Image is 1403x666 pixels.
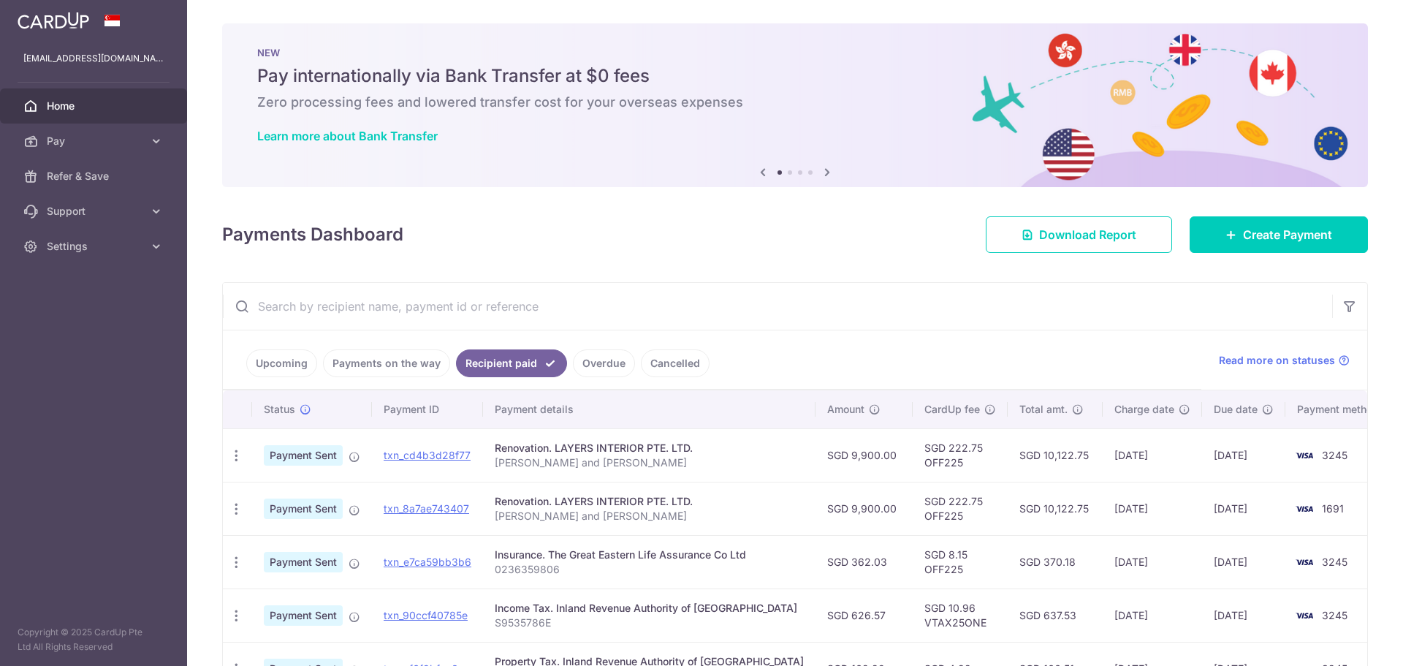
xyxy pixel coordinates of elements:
span: Refer & Save [47,169,143,183]
span: Amount [827,402,864,417]
iframe: Opens a widget where you can find more information [1309,622,1388,659]
a: Learn more about Bank Transfer [257,129,438,143]
img: Bank Card [1290,500,1319,518]
span: 3245 [1322,449,1347,461]
span: Read more on statuses [1219,353,1335,368]
img: Bank Card [1290,447,1319,464]
img: Bank Card [1290,553,1319,571]
td: SGD 370.18 [1008,535,1103,589]
img: Bank Card [1290,607,1319,624]
h6: Zero processing fees and lowered transfer cost for your overseas expenses [257,94,1333,111]
span: Due date [1214,402,1258,417]
a: Payments on the way [323,349,450,377]
th: Payment ID [372,390,483,428]
td: SGD 10.96 VTAX25ONE [913,589,1008,642]
span: Settings [47,239,143,254]
div: Insurance. The Great Eastern Life Assurance Co Ltd [495,548,804,562]
span: 3245 [1322,609,1347,621]
h5: Pay internationally via Bank Transfer at $0 fees [257,64,1333,88]
a: Overdue [573,349,635,377]
a: txn_e7ca59bb3b6 [384,556,471,568]
td: SGD 9,900.00 [815,428,913,482]
span: Total amt. [1019,402,1068,417]
span: Payment Sent [264,445,343,466]
span: Support [47,204,143,219]
td: SGD 626.57 [815,589,913,642]
span: Payment Sent [264,499,343,519]
td: SGD 10,122.75 [1008,482,1103,535]
span: Charge date [1114,402,1174,417]
td: SGD 637.53 [1008,589,1103,642]
a: Cancelled [641,349,710,377]
td: [DATE] [1202,428,1285,482]
span: CardUp fee [924,402,980,417]
p: S9535786E [495,616,804,630]
input: Search by recipient name, payment id or reference [223,283,1332,330]
img: Bank transfer banner [222,23,1368,187]
p: NEW [257,47,1333,58]
a: Recipient paid [456,349,567,377]
td: [DATE] [1103,535,1202,589]
td: [DATE] [1103,428,1202,482]
td: [DATE] [1103,482,1202,535]
p: [EMAIL_ADDRESS][DOMAIN_NAME] [23,51,164,66]
a: txn_8a7ae743407 [384,502,469,515]
td: SGD 222.75 OFF225 [913,482,1008,535]
span: 1691 [1322,502,1344,515]
td: [DATE] [1202,535,1285,589]
a: Download Report [986,216,1172,253]
span: Payment Sent [264,605,343,626]
a: Upcoming [246,349,317,377]
a: Create Payment [1190,216,1368,253]
span: Home [47,99,143,113]
th: Payment details [483,390,815,428]
td: SGD 362.03 [815,535,913,589]
td: [DATE] [1202,482,1285,535]
span: Download Report [1039,226,1136,243]
a: txn_cd4b3d28f77 [384,449,471,461]
td: SGD 10,122.75 [1008,428,1103,482]
a: txn_90ccf40785e [384,609,468,621]
div: Income Tax. Inland Revenue Authority of [GEOGRAPHIC_DATA] [495,601,804,616]
div: Renovation. LAYERS INTERIOR PTE. LTD. [495,494,804,509]
span: Pay [47,134,143,148]
p: [PERSON_NAME] and [PERSON_NAME] [495,509,804,523]
td: [DATE] [1202,589,1285,642]
p: [PERSON_NAME] and [PERSON_NAME] [495,455,804,470]
td: [DATE] [1103,589,1202,642]
td: SGD 8.15 OFF225 [913,535,1008,589]
div: Renovation. LAYERS INTERIOR PTE. LTD. [495,441,804,455]
p: 0236359806 [495,562,804,577]
img: CardUp [18,12,89,29]
td: SGD 222.75 OFF225 [913,428,1008,482]
td: SGD 9,900.00 [815,482,913,535]
span: Payment Sent [264,552,343,572]
span: Status [264,402,295,417]
span: Create Payment [1243,226,1332,243]
a: Read more on statuses [1219,353,1350,368]
h4: Payments Dashboard [222,222,403,248]
span: 3245 [1322,556,1347,568]
th: Payment method [1285,390,1396,428]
